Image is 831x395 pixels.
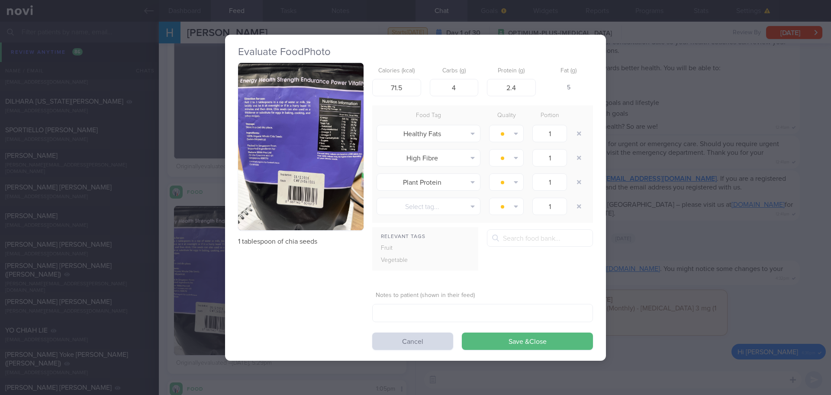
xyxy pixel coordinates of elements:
[532,173,567,191] input: 1.0
[548,67,590,75] label: Fat (g)
[372,79,421,96] input: 250
[487,229,593,247] input: Search food bank...
[238,63,364,231] img: 1 tablespoon of chia seeds
[487,79,536,96] input: 9
[372,255,428,267] div: Vegetable
[372,232,478,242] div: Relevant Tags
[430,79,479,96] input: 33
[544,79,593,97] div: 5
[372,242,428,255] div: Fruit
[376,67,418,75] label: Calories (kcal)
[532,149,567,166] input: 1.0
[377,173,480,191] button: Plant Protein
[532,125,567,142] input: 1.0
[372,333,453,350] button: Cancel
[462,333,593,350] button: Save &Close
[532,198,567,215] input: 1.0
[433,67,475,75] label: Carbs (g)
[238,237,364,246] p: 1 tablespoon of chia seeds
[238,46,593,59] h2: Evaluate Food Photo
[485,110,528,122] div: Quality
[372,110,485,122] div: Food Tag
[376,292,589,300] label: Notes to patient (shown in their feed)
[377,125,480,142] button: Healthy Fats
[490,67,532,75] label: Protein (g)
[377,198,480,215] button: Select tag...
[377,149,480,166] button: High Fibre
[528,110,571,122] div: Portion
